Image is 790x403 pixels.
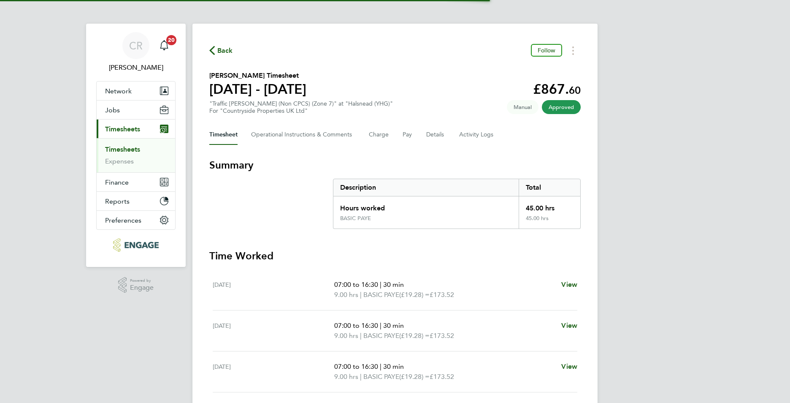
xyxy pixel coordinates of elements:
[542,100,581,114] span: This timesheet has been approved.
[334,373,358,381] span: 9.00 hrs
[569,84,581,96] span: 60
[333,179,519,196] div: Description
[430,373,454,381] span: £173.52
[380,280,381,289] span: |
[105,145,140,153] a: Timesheets
[519,215,580,229] div: 45.00 hrs
[96,32,176,73] a: CR[PERSON_NAME]
[519,179,580,196] div: Total
[105,87,132,95] span: Network
[97,120,175,138] button: Timesheets
[561,280,577,290] a: View
[105,178,129,186] span: Finance
[96,63,176,73] span: Callum Riley
[561,321,577,329] span: View
[334,362,378,370] span: 07:00 to 16:30
[399,332,430,340] span: (£19.28) =
[399,373,430,381] span: (£19.28) =
[209,71,306,81] h2: [PERSON_NAME] Timesheet
[105,216,141,224] span: Preferences
[217,46,233,56] span: Back
[209,249,581,263] h3: Time Worked
[97,138,175,172] div: Timesheets
[383,362,404,370] span: 30 min
[334,291,358,299] span: 9.00 hrs
[86,24,186,267] nav: Main navigation
[383,280,404,289] span: 30 min
[130,277,154,284] span: Powered by
[340,215,371,222] div: BASIC PAYE
[213,362,334,382] div: [DATE]
[105,106,120,114] span: Jobs
[113,238,158,252] img: northbuildrecruit-logo-retina.png
[334,321,378,329] span: 07:00 to 16:30
[97,211,175,229] button: Preferences
[97,101,175,119] button: Jobs
[383,321,404,329] span: 30 min
[209,158,581,172] h3: Summary
[363,290,399,300] span: BASIC PAYE
[156,32,173,59] a: 20
[531,44,562,57] button: Follow
[213,321,334,341] div: [DATE]
[363,372,399,382] span: BASIC PAYE
[426,125,446,145] button: Details
[97,82,175,100] button: Network
[459,125,495,145] button: Activity Logs
[334,280,378,289] span: 07:00 to 16:30
[561,362,577,372] a: View
[507,100,538,114] span: This timesheet was manually created.
[209,81,306,98] h1: [DATE] - [DATE]
[363,331,399,341] span: BASIC PAYE
[97,173,175,191] button: Finance
[105,197,130,205] span: Reports
[97,192,175,210] button: Reports
[130,284,154,291] span: Engage
[430,332,454,340] span: £173.52
[166,35,176,45] span: 20
[538,46,555,54] span: Follow
[360,373,362,381] span: |
[360,291,362,299] span: |
[565,44,581,57] button: Timesheets Menu
[360,332,362,340] span: |
[209,45,233,56] button: Back
[96,238,176,252] a: Go to home page
[209,125,238,145] button: Timesheet
[209,107,393,114] div: For "Countryside Properties UK Ltd"
[118,277,154,293] a: Powered byEngage
[129,40,143,51] span: CR
[561,362,577,370] span: View
[430,291,454,299] span: £173.52
[403,125,413,145] button: Pay
[380,321,381,329] span: |
[105,125,140,133] span: Timesheets
[251,125,355,145] button: Operational Instructions & Comments
[369,125,389,145] button: Charge
[533,81,581,97] app-decimal: £867.
[561,280,577,289] span: View
[380,362,381,370] span: |
[209,100,393,114] div: "Traffic [PERSON_NAME] (Non CPCS) (Zone 7)" at "Halsnead (YHG)"
[334,332,358,340] span: 9.00 hrs
[333,179,581,229] div: Summary
[519,196,580,215] div: 45.00 hrs
[399,291,430,299] span: (£19.28) =
[333,196,519,215] div: Hours worked
[105,157,134,165] a: Expenses
[213,280,334,300] div: [DATE]
[561,321,577,331] a: View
